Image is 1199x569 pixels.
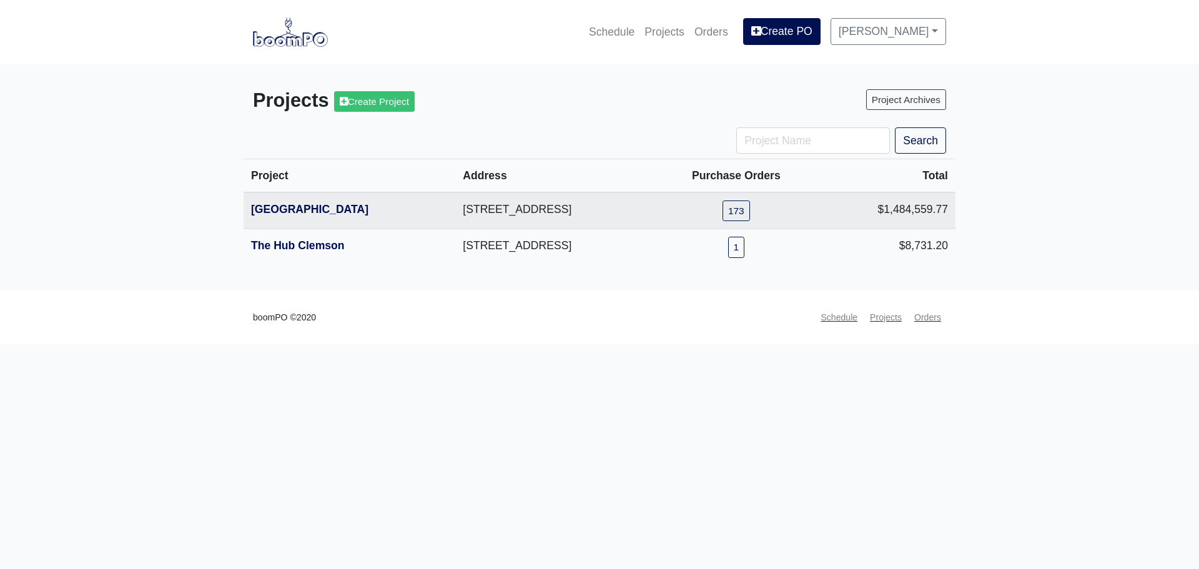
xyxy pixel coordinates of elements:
[253,17,328,46] img: boomPO
[689,18,733,46] a: Orders
[253,310,316,325] small: boomPO ©2020
[895,127,946,154] button: Search
[251,203,368,215] a: [GEOGRAPHIC_DATA]
[819,192,955,229] td: $1,484,559.77
[584,18,639,46] a: Schedule
[653,159,819,193] th: Purchase Orders
[723,200,750,221] a: 173
[728,237,745,257] a: 1
[639,18,689,46] a: Projects
[253,89,590,112] h3: Projects
[743,18,821,44] a: Create PO
[831,18,946,44] a: [PERSON_NAME]
[819,229,955,265] td: $8,731.20
[909,305,946,330] a: Orders
[455,192,653,229] td: [STREET_ADDRESS]
[455,159,653,193] th: Address
[455,229,653,265] td: [STREET_ADDRESS]
[819,159,955,193] th: Total
[334,91,415,112] a: Create Project
[251,239,345,252] a: The Hub Clemson
[865,305,907,330] a: Projects
[244,159,455,193] th: Project
[736,127,890,154] input: Project Name
[816,305,862,330] a: Schedule
[866,89,946,110] a: Project Archives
